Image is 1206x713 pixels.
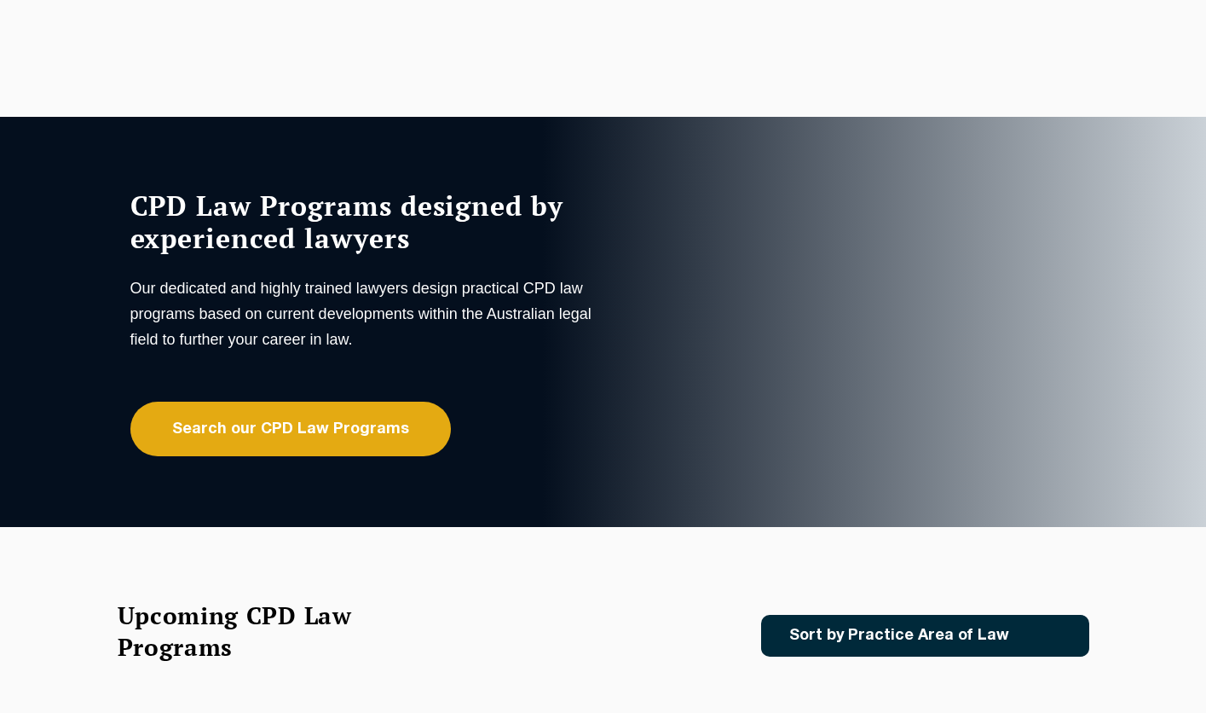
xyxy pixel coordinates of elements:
a: Search our CPD Law Programs [130,402,451,456]
a: Sort by Practice Area of Law [761,615,1089,657]
h1: CPD Law Programs designed by experienced lawyers [130,189,599,254]
img: Icon [1036,629,1056,643]
p: Our dedicated and highly trained lawyers design practical CPD law programs based on current devel... [130,275,599,352]
h2: Upcoming CPD Law Programs [118,600,395,663]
